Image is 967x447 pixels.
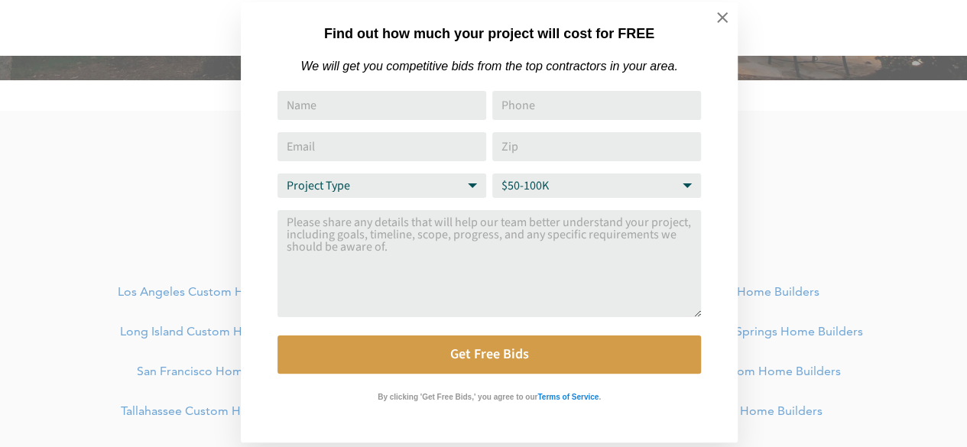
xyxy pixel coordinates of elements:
[300,60,677,73] em: We will get you competitive bids from the top contractors in your area.
[492,132,701,161] input: Zip
[277,173,486,198] select: Project Type
[537,389,599,402] a: Terms of Service
[599,393,601,401] strong: .
[492,173,701,198] select: Budget Range
[537,393,599,401] strong: Terms of Service
[277,91,486,120] input: Name
[673,337,949,429] iframe: Drift Widget Chat Controller
[492,91,701,120] input: Phone
[277,132,486,161] input: Email Address
[277,335,701,374] button: Get Free Bids
[324,26,654,41] strong: Find out how much your project will cost for FREE
[378,393,537,401] strong: By clicking 'Get Free Bids,' you agree to our
[277,210,701,317] textarea: Comment or Message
